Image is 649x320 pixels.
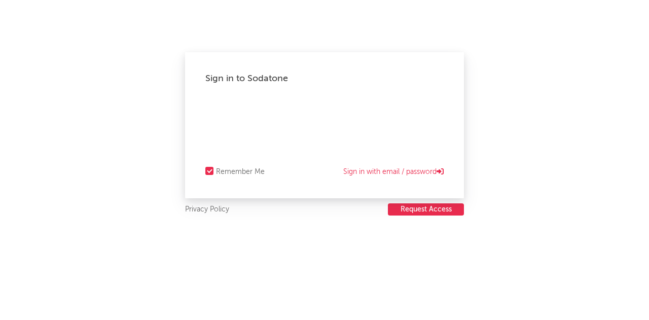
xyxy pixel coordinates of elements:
div: Remember Me [216,166,265,178]
button: Request Access [388,203,464,216]
div: Sign in to Sodatone [205,73,444,85]
a: Sign in with email / password [343,166,444,178]
a: Privacy Policy [185,203,229,216]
